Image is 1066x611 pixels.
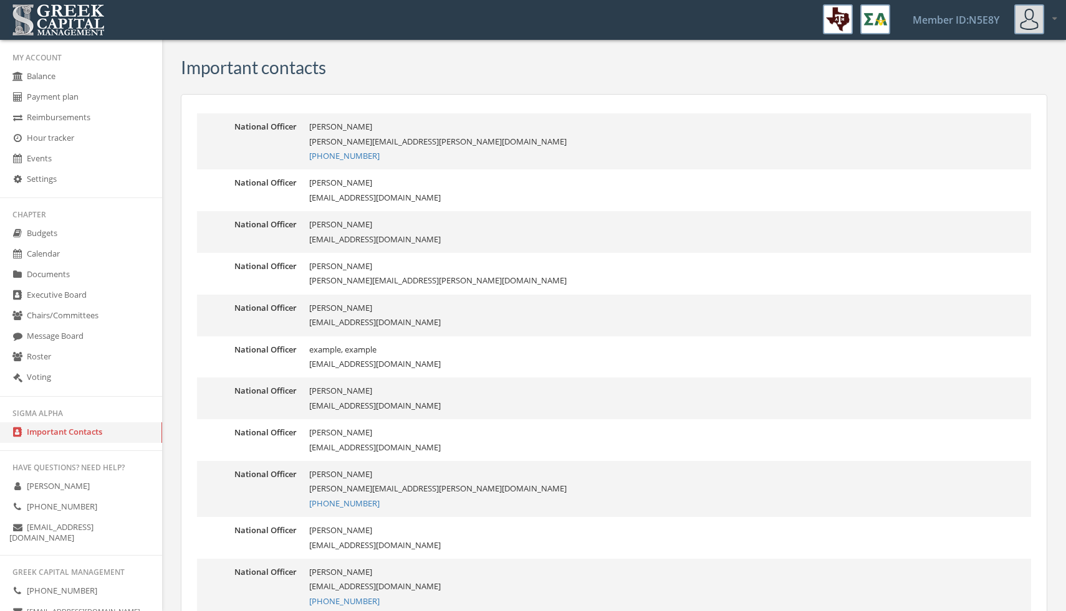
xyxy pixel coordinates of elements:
dt: National Officer [197,343,297,356]
a: [PHONE_NUMBER] [309,595,380,607]
dt: National Officer [197,467,297,480]
a: [PHONE_NUMBER] [309,498,380,509]
dd: [PERSON_NAME] [EMAIL_ADDRESS][DOMAIN_NAME] [309,523,1031,552]
dt: National Officer [197,176,297,189]
dd: [PERSON_NAME] [PERSON_NAME][EMAIL_ADDRESS][PERSON_NAME][DOMAIN_NAME] [309,467,1031,511]
dd: [PERSON_NAME] [EMAIL_ADDRESS][DOMAIN_NAME] [309,301,1031,330]
dt: National Officer [197,425,297,438]
dd: example, example [EMAIL_ADDRESS][DOMAIN_NAME] [309,343,1031,372]
dd: [PERSON_NAME] [EMAIL_ADDRESS][DOMAIN_NAME] [309,176,1031,205]
dt: National Officer [197,384,297,397]
dd: [PERSON_NAME] [EMAIL_ADDRESS][DOMAIN_NAME] [309,217,1031,247]
a: [PHONE_NUMBER] [309,150,380,161]
dt: National Officer [197,523,297,536]
dt: National Officer [197,120,297,133]
dd: [PERSON_NAME] [EMAIL_ADDRESS][DOMAIN_NAME] [309,384,1031,413]
dt: National Officer [197,301,297,314]
dd: [PERSON_NAME] [EMAIL_ADDRESS][DOMAIN_NAME] [309,565,1031,609]
span: [PERSON_NAME] [27,480,90,491]
dd: [PERSON_NAME] [EMAIL_ADDRESS][DOMAIN_NAME] [309,425,1031,455]
h3: Important contacts [181,58,326,77]
dt: National Officer [197,565,297,578]
a: Member ID: N5E8Y [898,1,1014,39]
dt: National Officer [197,217,297,230]
dd: [PERSON_NAME] [PERSON_NAME][EMAIL_ADDRESS][PERSON_NAME][DOMAIN_NAME] [309,120,1031,163]
dd: [PERSON_NAME] [PERSON_NAME][EMAIL_ADDRESS][PERSON_NAME][DOMAIN_NAME] [309,259,1031,288]
dt: National Officer [197,259,297,272]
